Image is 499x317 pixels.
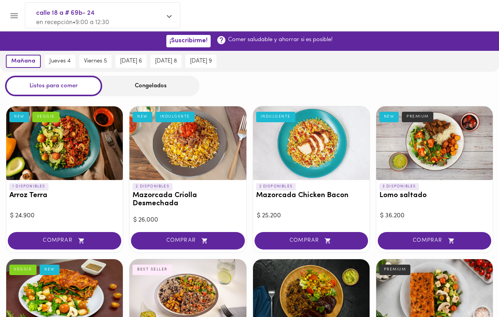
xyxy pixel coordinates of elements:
div: Lomo saltado [376,106,493,180]
div: Listos para comer [5,76,102,96]
button: [DATE] 8 [150,55,181,68]
span: viernes 5 [84,58,107,65]
div: $ 26.000 [133,216,242,225]
div: NEW [9,112,29,122]
span: en recepción • 9:00 a 12:30 [36,19,109,26]
div: $ 24.900 [10,211,119,220]
div: VEGGIE [9,265,37,275]
div: INDULGENTE [155,112,195,122]
div: NEW [40,265,59,275]
div: $ 25.200 [257,211,366,220]
button: [DATE] 6 [115,55,147,68]
span: [DATE] 8 [155,58,177,65]
span: COMPRAR [264,237,358,244]
span: [DATE] 9 [190,58,212,65]
p: 3 DISPONIBLES [379,183,419,190]
div: Mazorcada Chicken Bacon [253,106,370,180]
div: BEST SELLER [133,265,172,275]
span: mañana [11,58,35,65]
div: NEW [379,112,399,122]
iframe: Messagebird Livechat Widget [454,272,491,309]
span: COMPRAR [17,237,112,244]
h3: Mazorcada Chicken Bacon [256,192,366,200]
div: Congelados [102,76,199,96]
div: Arroz Terra [6,106,123,180]
span: COMPRAR [387,237,482,244]
button: [DATE] 9 [185,55,216,68]
div: Mazorcada Criolla Desmechada [129,106,246,180]
span: [DATE] 6 [120,58,142,65]
button: jueves 4 [45,55,75,68]
p: 1 DISPONIBLES [9,183,49,190]
h3: Arroz Terra [9,192,120,200]
div: VEGGIE [32,112,59,122]
span: jueves 4 [49,58,71,65]
div: NEW [133,112,152,122]
button: COMPRAR [378,232,491,249]
p: 2 DISPONIBLES [133,183,173,190]
div: $ 36.200 [380,211,489,220]
button: COMPRAR [255,232,368,249]
span: COMPRAR [141,237,235,244]
span: ¡Suscribirme! [169,37,208,45]
h3: Lomo saltado [379,192,490,200]
div: PREMIUM [402,112,433,122]
button: COMPRAR [131,232,244,249]
h3: Mazorcada Criolla Desmechada [133,192,243,208]
button: Menu [5,6,24,25]
button: ¡Suscribirme! [166,35,211,47]
span: calle 18 a # 69b- 24 [36,8,161,18]
button: viernes 5 [79,55,112,68]
div: INDULGENTE [256,112,295,122]
button: COMPRAR [8,232,121,249]
div: PREMIUM [379,265,411,275]
p: Comer saludable y ahorrar si es posible! [228,36,333,44]
p: 2 DISPONIBLES [256,183,296,190]
button: mañana [6,55,41,68]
